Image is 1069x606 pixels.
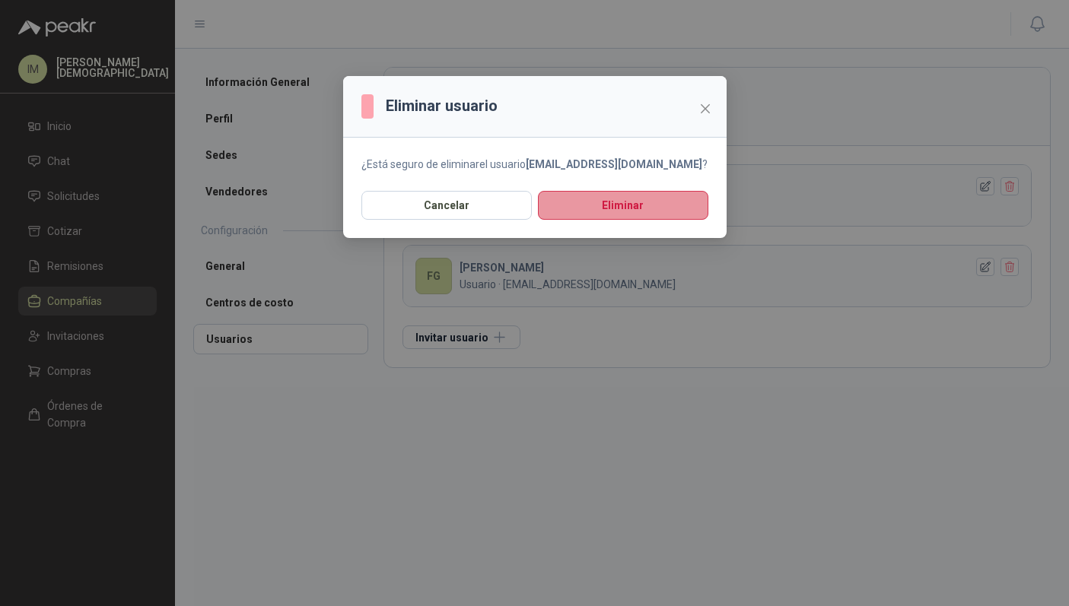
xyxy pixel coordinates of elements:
h3: Eliminar usuario [386,94,498,118]
b: [EMAIL_ADDRESS][DOMAIN_NAME] [526,158,702,170]
button: Eliminar [538,191,708,220]
div: ¿Está seguro de eliminar el usuario ? [361,156,708,173]
button: Close [693,97,717,121]
button: Cancelar [361,191,532,220]
span: close [699,103,711,115]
